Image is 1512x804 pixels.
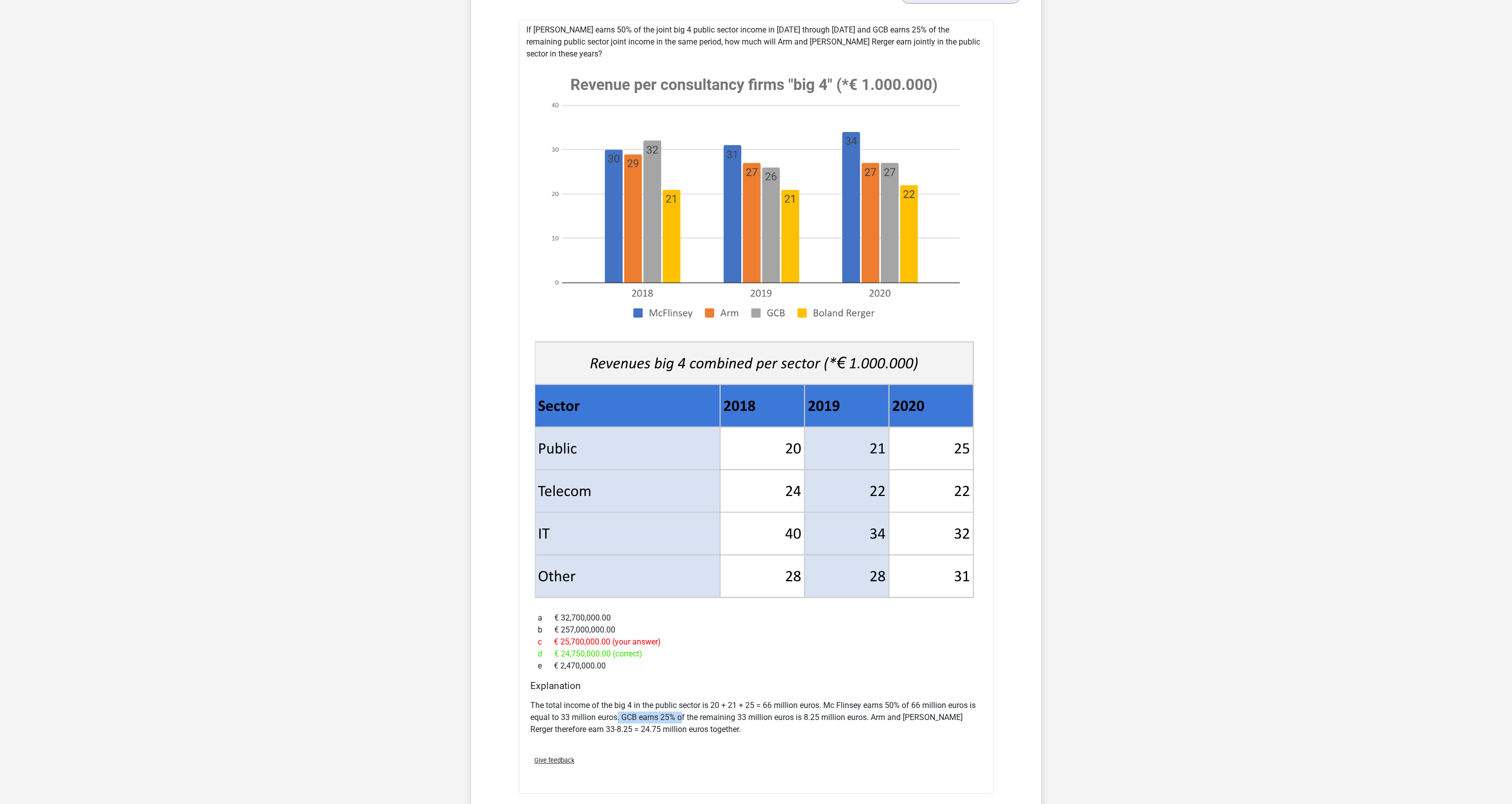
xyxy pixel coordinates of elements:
div: If [PERSON_NAME] earns 50% of the joint big 4 public sector income in [DATE] through [DATE] and G... [519,19,994,794]
div: € 25,700,000.00 (your answer) [531,636,982,648]
span: d [538,648,555,660]
span: b [538,624,555,636]
div: € 24,750,000.00 (correct) [531,648,982,660]
span: Give feedback [535,756,575,764]
span: a [538,612,555,624]
span: c [538,636,554,648]
div: € 257,000,000.00 [531,624,982,636]
span: e [538,660,554,672]
div: € 2,470,000.00 [531,660,982,672]
p: The total income of the big 4 in the public sector is 20 + 21 + 25 = 66 million euros. Mc Flinsey... [531,699,982,735]
div: € 32,700,000.00 [531,612,982,624]
h4: Explanation [531,680,982,691]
